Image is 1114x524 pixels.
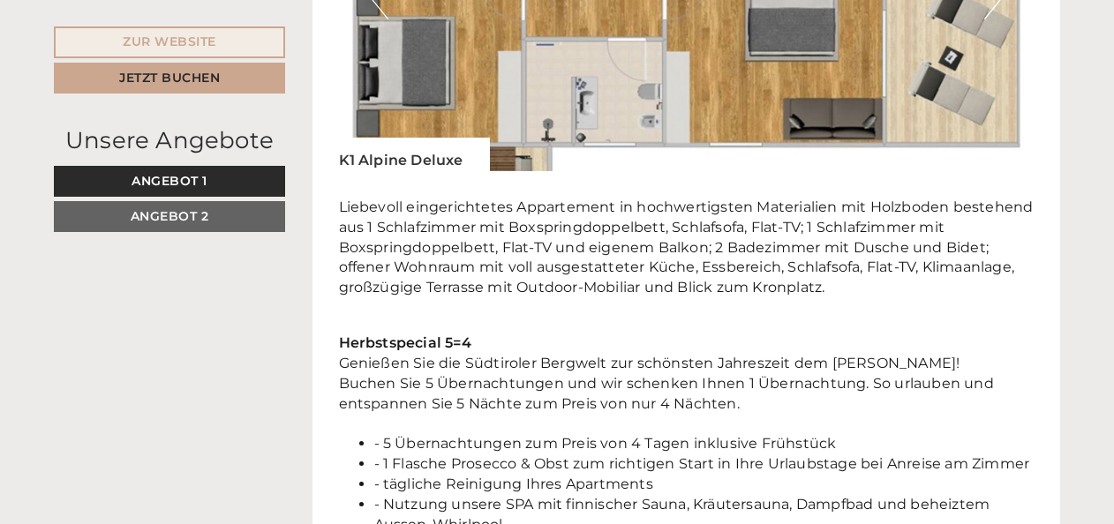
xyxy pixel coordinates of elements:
[131,208,209,224] span: Angebot 2
[374,434,1035,454] li: - 5 Übernachtungen zum Preis von 4 Tagen inklusive Frühstück
[374,454,1035,475] li: - 1 Flasche Prosecco & Obst zum richtigen Start in Ihre Urlaubstage bei Anreise am Zimmer
[339,198,1035,298] p: Liebevoll eingerichtetes Appartement in hochwertigsten Materialien mit Holzboden bestehend aus 1 ...
[132,173,207,189] span: Angebot 1
[54,63,285,94] a: Jetzt buchen
[339,354,1035,415] div: Genießen Sie die Südtiroler Bergwelt zur schönsten Jahreszeit dem [PERSON_NAME]! Buchen Sie 5 Übe...
[339,138,490,171] div: K1 Alpine Deluxe
[374,475,1035,495] li: - tägliche Reinigung Ihres Apartments
[54,124,285,157] div: Unsere Angebote
[339,333,1035,354] div: Herbstspecial 5=4
[54,26,285,58] a: Zur Website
